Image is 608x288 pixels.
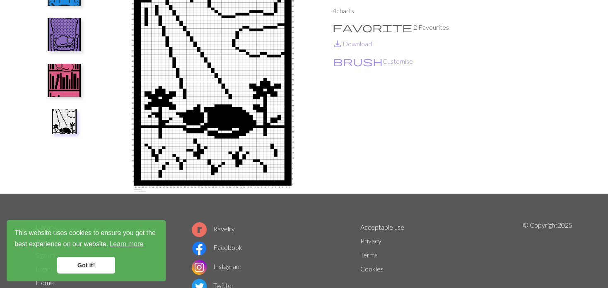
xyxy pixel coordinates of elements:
p: 2 Favourites [333,22,572,32]
a: learn more about cookies [108,238,145,250]
a: dismiss cookie message [57,257,115,274]
a: Cookies [360,265,384,273]
p: 4 charts [333,6,572,16]
a: Instagram [192,262,241,270]
a: Ravelry [192,225,235,233]
img: Facebook logo [192,241,207,256]
i: Favourite [333,22,412,32]
i: Customise [333,56,383,66]
img: Instagram logo [192,260,207,275]
i: Download [333,39,343,49]
span: brush [333,55,383,67]
a: Home [36,278,54,286]
div: cookieconsent [7,220,166,281]
a: Acceptable use [360,223,404,231]
span: save_alt [333,38,343,50]
a: Privacy [360,237,381,245]
a: DownloadDownload [333,40,372,48]
img: Chair [48,18,81,51]
img: Ravelry logo [192,222,207,237]
a: Terms [360,251,378,259]
a: Facebook [192,243,242,251]
span: favorite [333,22,412,33]
img: Bookshelf [48,64,81,97]
button: CustomiseCustomise [333,56,413,67]
img: Outside Grass [52,109,77,134]
span: This website uses cookies to ensure you get the best experience on our website. [14,228,158,250]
